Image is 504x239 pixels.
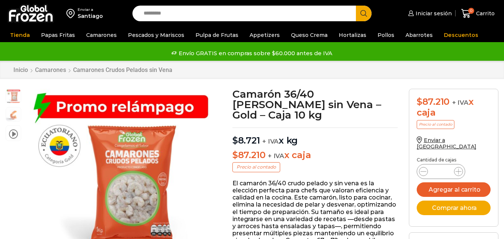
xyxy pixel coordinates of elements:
[78,12,103,20] div: Santiago
[417,97,491,118] div: x caja
[35,66,66,73] a: Camarones
[232,162,280,172] p: Precio al contado
[73,66,173,73] a: Camarones Crudos Pelados sin Vena
[356,6,372,21] button: Search button
[417,96,422,107] span: $
[232,135,260,146] bdi: 8.721
[414,10,452,17] span: Iniciar sesión
[459,5,497,22] a: 0 Carrito
[6,107,21,122] span: camaron-sin-cascara
[417,137,476,150] a: Enviar a [GEOGRAPHIC_DATA]
[434,166,448,177] input: Product quantity
[417,157,491,163] p: Cantidad de cajas
[468,8,474,14] span: 0
[262,138,279,145] span: + IVA
[192,28,242,42] a: Pulpa de Frutas
[417,96,450,107] bdi: 87.210
[232,135,238,146] span: $
[232,89,398,120] h1: Camarón 36/40 [PERSON_NAME] sin Vena – Gold – Caja 10 kg
[13,66,173,73] nav: Breadcrumb
[37,28,79,42] a: Papas Fritas
[335,28,370,42] a: Hortalizas
[417,201,491,215] button: Comprar ahora
[6,89,21,104] span: promo relampago 27 agosto
[417,120,454,129] p: Precio al contado
[232,128,398,146] p: x kg
[78,7,103,12] div: Enviar a
[474,10,495,17] span: Carrito
[13,66,28,73] a: Inicio
[124,28,188,42] a: Pescados y Mariscos
[417,182,491,197] button: Agregar al carrito
[374,28,398,42] a: Pollos
[440,28,482,42] a: Descuentos
[232,150,398,161] p: x caja
[82,28,120,42] a: Camarones
[232,150,238,160] span: $
[287,28,331,42] a: Queso Crema
[232,150,265,160] bdi: 87.210
[6,28,34,42] a: Tienda
[402,28,436,42] a: Abarrotes
[246,28,284,42] a: Appetizers
[268,152,284,160] span: + IVA
[66,7,78,20] img: address-field-icon.svg
[452,99,469,106] span: + IVA
[406,6,452,21] a: Iniciar sesión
